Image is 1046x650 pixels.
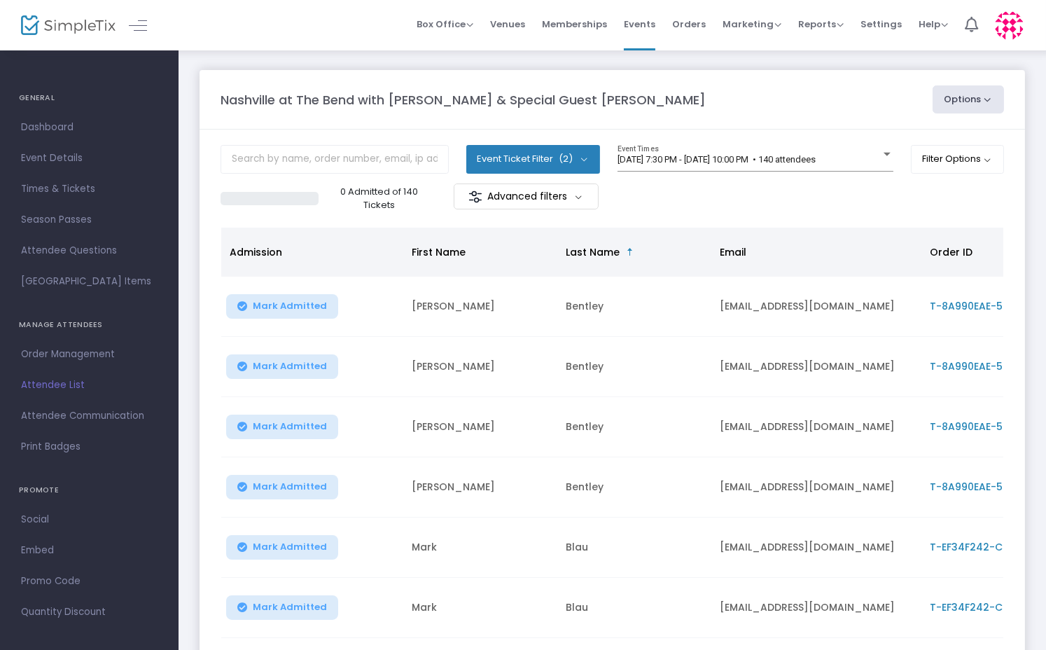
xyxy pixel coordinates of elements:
span: First Name [412,245,466,259]
td: [PERSON_NAME] [403,337,557,397]
span: Memberships [542,6,607,42]
span: Email [720,245,746,259]
span: Mark Admitted [253,300,327,312]
span: Season Passes [21,211,158,229]
span: Embed [21,541,158,560]
button: Mark Admitted [226,595,338,620]
td: [EMAIL_ADDRESS][DOMAIN_NAME] [711,518,921,578]
input: Search by name, order number, email, ip address [221,145,449,174]
span: Marketing [723,18,781,31]
span: Settings [860,6,902,42]
span: Social [21,511,158,529]
span: (2) [559,153,573,165]
span: Mark Admitted [253,602,327,613]
span: Dashboard [21,118,158,137]
span: Attendee Questions [21,242,158,260]
td: [EMAIL_ADDRESS][DOMAIN_NAME] [711,457,921,518]
td: [PERSON_NAME] [403,397,557,457]
td: Blau [557,578,711,638]
td: Bentley [557,397,711,457]
td: Mark [403,578,557,638]
span: [DATE] 7:30 PM - [DATE] 10:00 PM • 140 attendees [618,154,816,165]
td: [EMAIL_ADDRESS][DOMAIN_NAME] [711,337,921,397]
h4: GENERAL [19,84,160,112]
span: T-EF34F242-C [930,540,1003,554]
h4: MANAGE ATTENDEES [19,311,160,339]
span: Events [624,6,655,42]
button: Mark Admitted [226,415,338,439]
img: filter [468,190,482,204]
button: Mark Admitted [226,294,338,319]
h4: PROMOTE [19,476,160,504]
span: Order ID [930,245,972,259]
span: Reports [798,18,844,31]
button: Mark Admitted [226,475,338,499]
span: Mark Admitted [253,421,327,432]
td: [EMAIL_ADDRESS][DOMAIN_NAME] [711,397,921,457]
span: Sortable [625,247,636,258]
span: Times & Tickets [21,180,158,198]
td: Mark [403,518,557,578]
span: Quantity Discount [21,603,158,621]
span: Admission [230,245,282,259]
p: 0 Admitted of 140 Tickets [324,185,435,212]
td: Bentley [557,277,711,337]
button: Mark Admitted [226,535,338,560]
button: Mark Admitted [226,354,338,379]
button: Options [933,85,1004,113]
span: T-8A990EAE-5 [930,480,1003,494]
button: Filter Options [911,145,1004,173]
m-panel-title: Nashville at The Bend with [PERSON_NAME] & Special Guest [PERSON_NAME] [221,90,706,109]
td: [PERSON_NAME] [403,277,557,337]
button: Event Ticket Filter(2) [466,145,601,173]
span: Mark Admitted [253,541,327,553]
td: Blau [557,518,711,578]
span: [GEOGRAPHIC_DATA] Items [21,272,158,291]
span: Help [919,18,948,31]
m-button: Advanced filters [454,184,599,209]
span: Mark Admitted [253,481,327,492]
span: T-8A990EAE-5 [930,420,1003,434]
span: T-8A990EAE-5 [930,299,1003,313]
td: [EMAIL_ADDRESS][DOMAIN_NAME] [711,277,921,337]
span: T-EF34F242-C [930,600,1003,614]
span: Attendee Communication [21,407,158,425]
span: Orders [672,6,706,42]
span: Mark Admitted [253,361,327,372]
span: Venues [490,6,525,42]
span: Last Name [566,245,620,259]
span: Attendee List [21,376,158,394]
td: Bentley [557,457,711,518]
span: Print Badges [21,438,158,456]
span: Order Management [21,345,158,364]
span: Event Details [21,149,158,167]
span: T-8A990EAE-5 [930,359,1003,373]
td: [PERSON_NAME] [403,457,557,518]
span: Promo Code [21,572,158,590]
td: Bentley [557,337,711,397]
span: Box Office [417,18,473,31]
td: [EMAIL_ADDRESS][DOMAIN_NAME] [711,578,921,638]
